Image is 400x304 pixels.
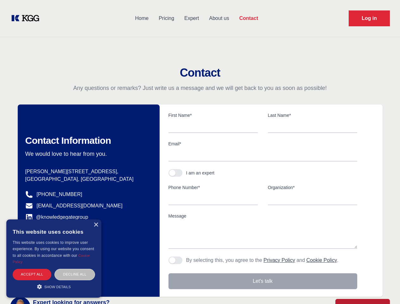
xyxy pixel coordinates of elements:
a: Cookie Policy [306,257,337,263]
span: Show details [44,285,71,289]
a: Expert [179,10,204,27]
div: Accept all [13,269,51,280]
p: Any questions or remarks? Just write us a message and we will get back to you as soon as possible! [8,84,392,92]
div: This website uses cookies [13,224,95,239]
button: Let's talk [168,273,357,289]
p: [PERSON_NAME][STREET_ADDRESS], [25,168,149,175]
a: Contact [234,10,263,27]
a: @knowledgegategroup [25,213,88,221]
h2: Contact Information [25,135,149,146]
a: [EMAIL_ADDRESS][DOMAIN_NAME] [37,202,123,210]
a: About us [204,10,234,27]
iframe: Chat Widget [368,274,400,304]
a: Privacy Policy [263,257,295,263]
div: Show details [13,283,95,290]
a: [PHONE_NUMBER] [37,191,82,198]
label: Last Name* [268,112,357,118]
label: First Name* [168,112,258,118]
div: I am an expert [186,170,215,176]
a: Home [130,10,154,27]
div: Close [93,223,98,227]
div: Decline all [54,269,95,280]
p: [GEOGRAPHIC_DATA], [GEOGRAPHIC_DATA] [25,175,149,183]
label: Message [168,213,357,219]
label: Email* [168,141,357,147]
label: Phone Number* [168,184,258,191]
a: KOL Knowledge Platform: Talk to Key External Experts (KEE) [10,13,44,23]
a: Cookie Policy [13,254,90,264]
p: By selecting this, you agree to the and . [186,256,339,264]
a: Request Demo [349,10,390,26]
h2: Contact [8,66,392,79]
a: Pricing [154,10,179,27]
span: This website uses cookies to improve user experience. By using our website you consent to all coo... [13,240,94,258]
label: Organization* [268,184,357,191]
p: We would love to hear from you. [25,150,149,158]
